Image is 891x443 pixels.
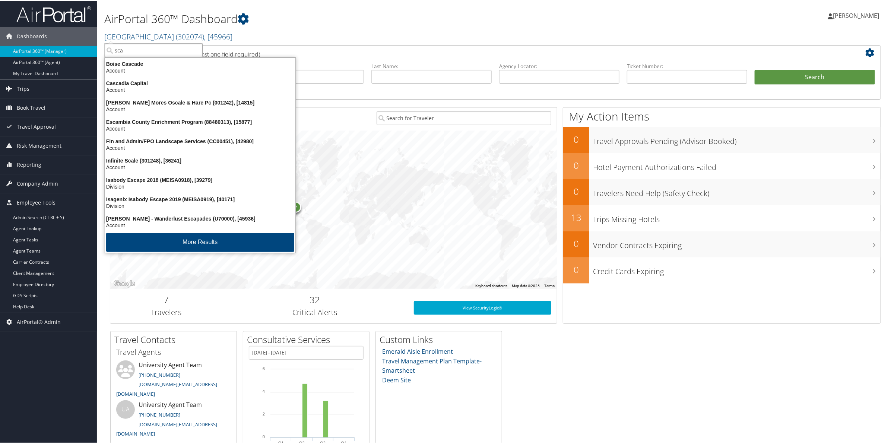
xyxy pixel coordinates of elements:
tspan: 0 [263,434,265,438]
div: Account [101,125,300,131]
div: Boise Cascade [101,60,300,67]
div: 7 [290,201,301,212]
a: View SecurityLogic® [414,301,552,314]
a: [PERSON_NAME] [828,4,887,26]
tspan: 4 [263,388,265,393]
a: [DOMAIN_NAME][EMAIL_ADDRESS][DOMAIN_NAME] [116,380,217,397]
div: Account [101,163,300,170]
span: (at least one field required) [189,49,260,58]
a: Travel Management Plan Template- Smartsheet [383,356,482,374]
input: Search Accounts [105,43,203,57]
div: Isabody Escape 2018 (MEISA0918), [39279] [101,176,300,183]
h2: 0 [563,132,589,145]
a: 13Trips Missing Hotels [563,205,881,231]
a: 0Credit Cards Expiring [563,257,881,283]
h3: Travelers [116,306,216,317]
a: [DOMAIN_NAME][EMAIL_ADDRESS][DOMAIN_NAME] [116,420,217,437]
img: airportal-logo.png [16,5,91,22]
div: Division [101,183,300,189]
a: [PHONE_NUMBER] [139,371,180,378]
a: 0Travel Approvals Pending (Advisor Booked) [563,126,881,153]
tspan: 6 [263,366,265,370]
a: Emerald Aisle Enrollment [383,347,453,355]
li: University Agent Team [112,360,235,399]
h2: 0 [563,237,589,249]
a: 0Hotel Payment Authorizations Failed [563,153,881,179]
span: Reporting [17,155,41,173]
button: Keyboard shortcuts [475,283,507,288]
span: Employee Tools [17,193,56,211]
div: Account [101,144,300,151]
h3: Trips Missing Hotels [593,210,881,224]
div: UA [116,399,135,418]
a: [PHONE_NUMBER] [139,411,180,417]
a: 0Vendor Contracts Expiring [563,231,881,257]
h2: 0 [563,263,589,275]
button: Search [755,69,875,84]
h1: My Action Items [563,108,881,123]
span: Dashboards [17,26,47,45]
span: Trips [17,79,29,97]
h1: AirPortal 360™ Dashboard [104,10,626,26]
div: Division [101,202,300,209]
h2: Consultative Services [247,333,369,345]
label: Last Name: [371,62,492,69]
a: Deem Site [383,375,411,383]
span: Book Travel [17,98,45,116]
label: Agency Locator: [499,62,619,69]
div: [PERSON_NAME] - Wanderlust Escapades (U70000), [45936] [101,215,300,221]
span: , [ 45966 ] [204,31,232,41]
li: University Agent Team [112,399,235,439]
div: Isagenix Isabody Escape 2019 (MEISA0919), [40171] [101,195,300,202]
div: Account [101,105,300,112]
h3: Travel Agents [116,346,231,357]
span: Map data ©2025 [512,283,540,287]
h2: 0 [563,184,589,197]
img: Google [112,278,137,288]
div: Account [101,221,300,228]
a: 0Travelers Need Help (Safety Check) [563,179,881,205]
h2: 32 [228,293,403,305]
h2: Custom Links [380,333,502,345]
h3: Vendor Contracts Expiring [593,236,881,250]
div: Cascadia Capital [101,79,300,86]
span: Travel Approval [17,117,56,135]
span: Company Admin [17,174,58,192]
input: Search for Traveler [377,110,552,124]
label: First Name: [244,62,364,69]
h3: Travel Approvals Pending (Advisor Booked) [593,132,881,146]
span: ( 302074 ) [176,31,204,41]
div: Account [101,86,300,93]
span: Risk Management [17,136,61,154]
h2: 13 [563,211,589,223]
a: Open this area in Google Maps (opens a new window) [112,278,137,288]
h2: Travel Contacts [114,333,237,345]
h2: 7 [116,293,216,305]
span: [PERSON_NAME] [833,11,879,19]
h2: 0 [563,158,589,171]
h2: Airtinerary Lookup [116,46,811,59]
div: [PERSON_NAME] Mores Oscale & Hare Pc (001242), [14815] [101,99,300,105]
div: Account [101,67,300,73]
h3: Credit Cards Expiring [593,262,881,276]
div: Escambia County Enrichment Program (88480313), [15877] [101,118,300,125]
label: Ticket Number: [627,62,747,69]
h3: Critical Alerts [228,306,403,317]
div: Infinite Scale (301248), [36241] [101,157,300,163]
tspan: 2 [263,411,265,415]
button: More Results [106,232,294,251]
h3: Travelers Need Help (Safety Check) [593,184,881,198]
h3: Hotel Payment Authorizations Failed [593,158,881,172]
a: Terms (opens in new tab) [544,283,555,287]
div: Fin and Admin/FPO Landscape Services (CC00451), [42980] [101,137,300,144]
span: AirPortal® Admin [17,312,61,331]
a: [GEOGRAPHIC_DATA] [104,31,232,41]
